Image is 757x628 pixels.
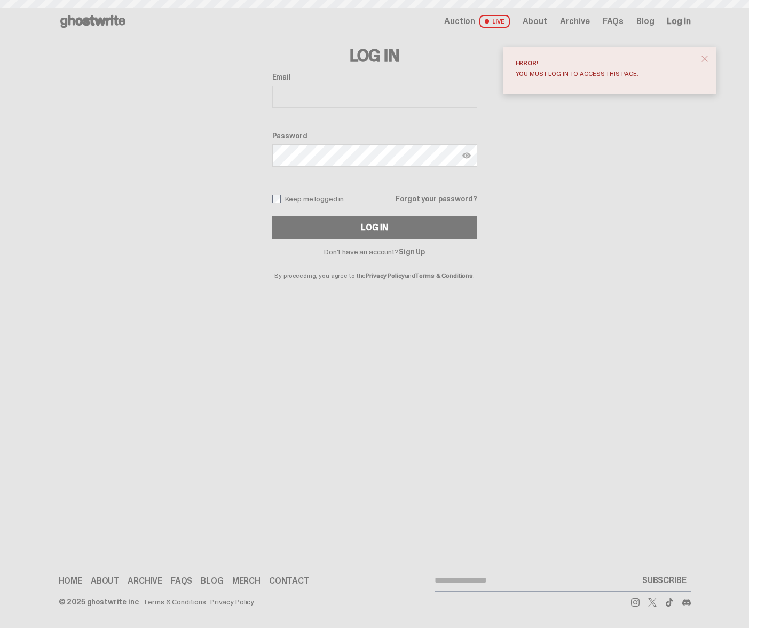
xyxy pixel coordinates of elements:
[516,60,695,66] div: Error!
[272,47,477,64] h3: Log In
[415,272,473,280] a: Terms & Conditions
[516,71,695,77] div: You must log in to access this page.
[272,195,281,203] input: Keep me logged in
[272,73,477,81] label: Email
[444,17,475,26] span: Auction
[201,577,223,585] a: Blog
[560,17,590,26] a: Archive
[272,131,477,140] label: Password
[636,17,654,26] a: Blog
[143,598,206,606] a: Terms & Conditions
[269,577,310,585] a: Contact
[366,272,404,280] a: Privacy Policy
[59,598,139,606] div: © 2025 ghostwrite inc
[462,151,471,160] img: Show password
[232,577,261,585] a: Merch
[638,570,691,591] button: SUBSCRIBE
[272,195,344,203] label: Keep me logged in
[396,195,477,203] a: Forgot your password?
[91,577,119,585] a: About
[171,577,192,585] a: FAQs
[695,49,714,68] button: close
[272,216,477,239] button: Log In
[603,17,624,26] a: FAQs
[667,17,690,26] a: Log in
[59,577,82,585] a: Home
[128,577,162,585] a: Archive
[272,248,477,255] p: Don't have an account?
[444,15,509,28] a: Auction LIVE
[479,15,510,28] span: LIVE
[210,598,254,606] a: Privacy Policy
[523,17,547,26] a: About
[399,247,425,257] a: Sign Up
[361,223,388,232] div: Log In
[272,255,477,279] p: By proceeding, you agree to the and .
